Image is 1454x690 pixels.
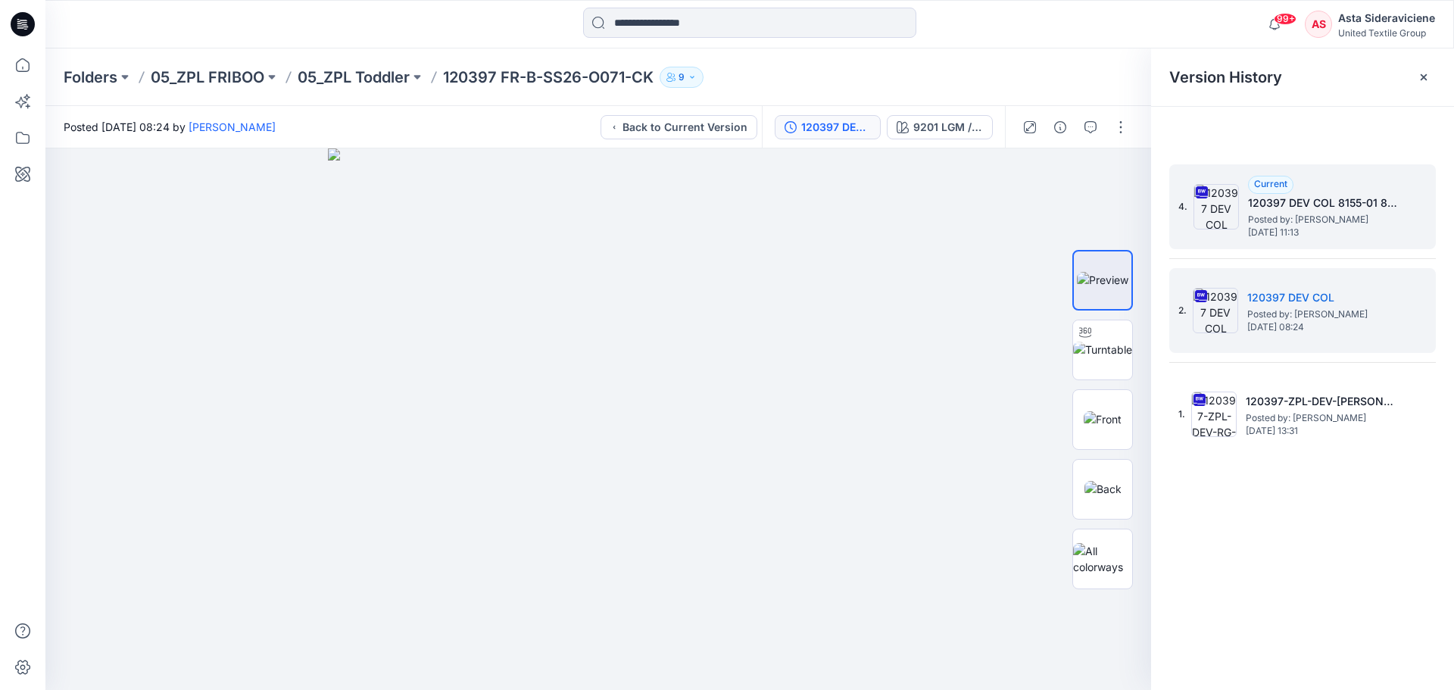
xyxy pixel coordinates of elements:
[775,115,881,139] button: 120397 DEV COL
[1246,426,1397,436] span: [DATE] 13:31
[1246,392,1397,411] h5: 120397-ZPL-DEV-RG-JB
[1073,342,1132,357] img: Turntable
[601,115,757,139] button: Back to Current Version
[913,119,983,136] div: 9201 LGM / 2170-LS (25MM x 25MM)
[189,120,276,133] a: [PERSON_NAME]
[328,148,869,690] img: eyJhbGciOiJIUzI1NiIsImtpZCI6IjAiLCJzbHQiOiJzZXMiLCJ0eXAiOiJKV1QifQ.eyJkYXRhIjp7InR5cGUiOiJzdG9yYW...
[1246,411,1397,426] span: Posted by: Jolanta Bizunoviciene
[1247,307,1399,322] span: Posted by: Lise Stougaard
[1178,407,1185,421] span: 1.
[64,119,276,135] span: Posted [DATE] 08:24 by
[1247,322,1399,333] span: [DATE] 08:24
[887,115,993,139] button: 9201 LGM / 2170-LS (25MM x 25MM)
[1418,71,1430,83] button: Close
[679,69,685,86] p: 9
[1305,11,1332,38] div: AS
[1254,178,1287,189] span: Current
[1338,9,1435,27] div: Asta Sideraviciene
[1338,27,1435,39] div: United Textile Group
[1193,288,1238,333] img: 120397 DEV COL
[1084,411,1122,427] img: Front
[1077,272,1128,288] img: Preview
[1169,68,1282,86] span: Version History
[801,119,871,136] div: 120397 DEV COL
[1274,13,1296,25] span: 99+
[298,67,410,88] a: 05_ZPL Toddler
[1073,543,1132,575] img: All colorways
[1248,212,1399,227] span: Posted by: Emma Bertelsen
[64,67,117,88] a: Folders
[1048,115,1072,139] button: Details
[1193,184,1239,229] img: 120397 DEV COL 8155-01 8160-01
[1084,481,1122,497] img: Back
[660,67,704,88] button: 9
[1247,289,1399,307] h5: 120397 DEV COL
[1178,200,1187,214] span: 4.
[1191,392,1237,437] img: 120397-ZPL-DEV-RG-JB
[1248,227,1399,238] span: [DATE] 11:13
[1178,304,1187,317] span: 2.
[443,67,654,88] p: 120397 FR-B-SS26-O071-CK
[1248,194,1399,212] h5: 120397 DEV COL 8155-01 8160-01
[151,67,264,88] a: 05_ZPL FRIBOO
